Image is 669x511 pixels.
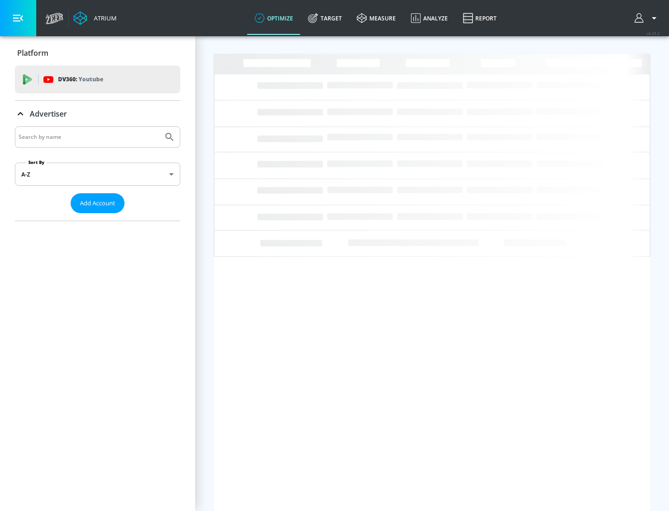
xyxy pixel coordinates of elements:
a: Target [301,1,349,35]
a: measure [349,1,403,35]
a: Report [455,1,504,35]
div: DV360: Youtube [15,66,180,93]
span: v 4.25.2 [647,31,660,36]
p: DV360: [58,74,103,85]
a: Analyze [403,1,455,35]
div: Platform [15,40,180,66]
p: Advertiser [30,109,67,119]
div: Atrium [90,14,117,22]
div: A-Z [15,163,180,186]
div: Advertiser [15,126,180,221]
p: Youtube [79,74,103,84]
a: optimize [247,1,301,35]
nav: list of Advertiser [15,213,180,221]
a: Atrium [73,11,117,25]
div: Advertiser [15,101,180,127]
input: Search by name [19,131,159,143]
p: Platform [17,48,48,58]
button: Add Account [71,193,125,213]
span: Add Account [80,198,115,209]
label: Sort By [26,159,46,165]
